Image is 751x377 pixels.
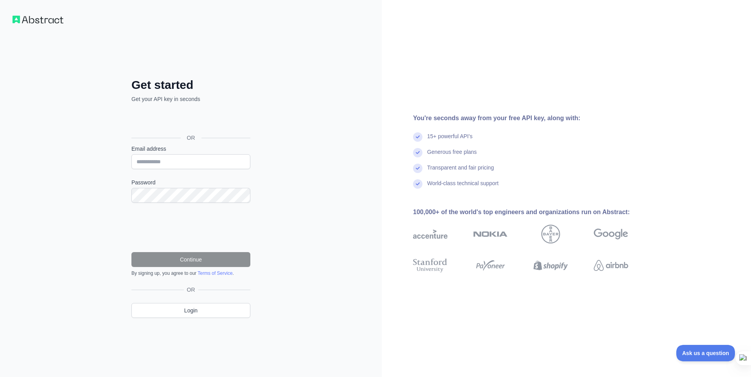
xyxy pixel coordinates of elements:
[184,286,198,294] span: OR
[128,112,253,129] iframe: Sign in with Google Button
[676,345,735,361] iframe: Toggle Customer Support
[427,164,494,179] div: Transparent and fair pricing
[131,303,250,318] a: Login
[413,164,422,173] img: check mark
[131,95,250,103] p: Get your API key in seconds
[413,114,653,123] div: You're seconds away from your free API key, along with:
[131,145,250,153] label: Email address
[427,148,477,164] div: Generous free plans
[473,225,508,244] img: nokia
[181,134,201,142] span: OR
[427,179,499,195] div: World-class technical support
[13,16,63,23] img: Workflow
[541,225,560,244] img: bayer
[131,179,250,186] label: Password
[131,270,250,276] div: By signing up, you agree to our .
[131,212,250,243] iframe: reCAPTCHA
[534,257,568,274] img: shopify
[413,148,422,157] img: check mark
[413,225,447,244] img: accenture
[413,179,422,189] img: check mark
[413,132,422,142] img: check mark
[131,78,250,92] h2: Get started
[413,207,653,217] div: 100,000+ of the world's top engineers and organizations run on Abstract:
[473,257,508,274] img: payoneer
[594,225,628,244] img: google
[427,132,473,148] div: 15+ powerful API's
[413,257,447,274] img: stanford university
[198,271,232,276] a: Terms of Service
[131,252,250,267] button: Continue
[594,257,628,274] img: airbnb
